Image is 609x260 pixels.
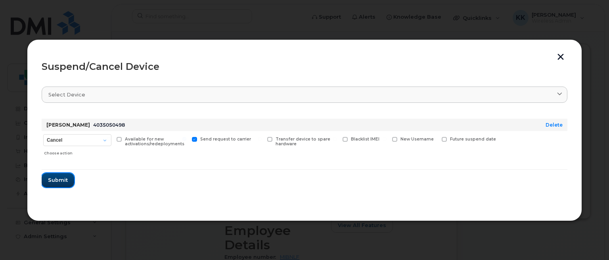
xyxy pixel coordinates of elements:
span: Transfer device to spare hardware [276,137,330,147]
input: Transfer device to spare hardware [258,137,262,141]
span: Future suspend date [450,137,496,142]
input: Send request to carrier [182,137,186,141]
div: Suspend/Cancel Device [42,62,567,71]
span: Blacklist IMEI [351,137,379,142]
input: Blacklist IMEI [333,137,337,141]
span: Send request to carrier [200,137,251,142]
input: Future suspend date [432,137,436,141]
span: Available for new activations/redeployments [125,137,184,147]
div: Choose action [44,147,111,156]
span: New Username [400,137,434,142]
a: Delete [546,122,563,128]
input: New Username [383,137,387,141]
span: 4035050498 [93,122,125,128]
